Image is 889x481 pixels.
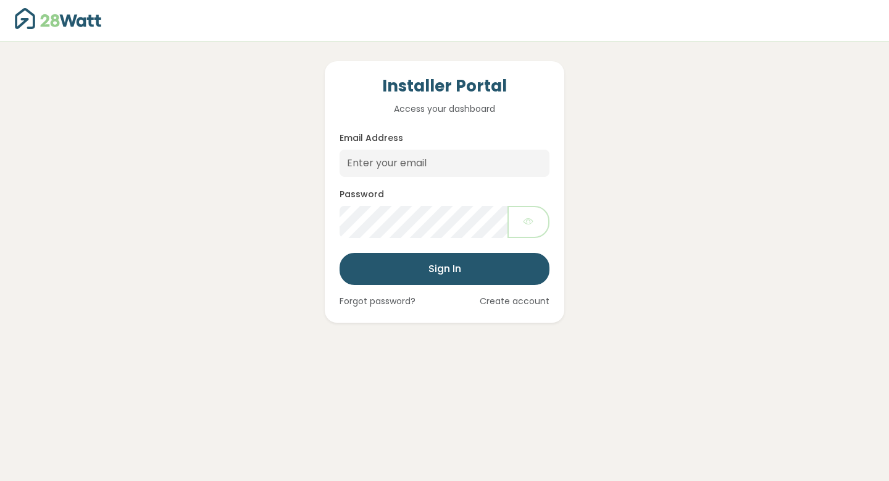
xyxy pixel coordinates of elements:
label: Email Address [340,132,403,145]
img: 28Watt [15,8,101,29]
label: Password [340,188,384,201]
button: Sign In [340,253,549,285]
a: Forgot password? [340,295,415,308]
a: Create account [480,295,549,308]
button: Show password [507,206,549,238]
p: Access your dashboard [340,102,549,116]
h4: Installer Portal [340,76,549,97]
input: Enter your email [340,150,549,177]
